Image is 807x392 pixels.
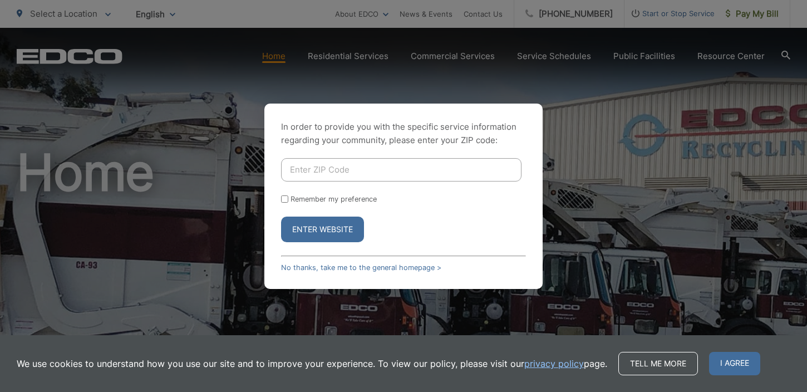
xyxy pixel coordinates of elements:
a: No thanks, take me to the general homepage > [281,263,441,272]
span: I agree [709,352,760,375]
a: privacy policy [524,357,584,370]
input: Enter ZIP Code [281,158,521,182]
a: Tell me more [618,352,698,375]
label: Remember my preference [291,195,377,203]
p: In order to provide you with the specific service information regarding your community, please en... [281,120,526,147]
button: Enter Website [281,217,364,242]
p: We use cookies to understand how you use our site and to improve your experience. To view our pol... [17,357,607,370]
